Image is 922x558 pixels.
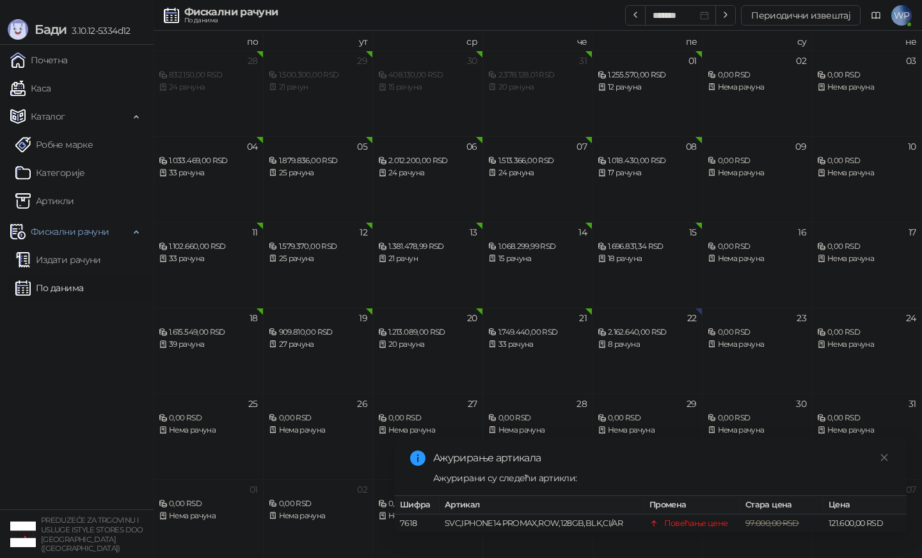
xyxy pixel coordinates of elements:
[488,326,587,339] div: 1.749.440,00 RSD
[891,5,912,26] span: WP
[154,31,264,51] th: по
[184,17,278,24] div: По данима
[378,510,477,522] div: Нема рачуна
[579,314,587,323] div: 21
[159,510,258,522] div: Нема рачуна
[817,412,916,424] div: 0,00 RSD
[264,222,374,308] td: 2025-08-12
[378,339,477,351] div: 20 рачуна
[154,136,264,222] td: 2025-08-04
[576,399,587,408] div: 28
[740,496,823,514] th: Стара цена
[159,167,258,179] div: 33 рачуна
[592,136,703,222] td: 2025-08-08
[264,394,374,479] td: 2025-08-26
[598,412,697,424] div: 0,00 RSD
[466,142,477,151] div: 06
[906,314,916,323] div: 24
[708,167,807,179] div: Нема рачуна
[689,228,697,237] div: 15
[906,485,916,494] div: 07
[378,167,477,179] div: 24 рачуна
[598,167,697,179] div: 17 рачуна
[10,47,68,73] a: Почетна
[908,142,916,151] div: 10
[264,51,374,136] td: 2025-07-29
[31,219,109,244] span: Фискални рачуни
[817,339,916,351] div: Нема рачуна
[708,155,807,167] div: 0,00 RSD
[378,424,477,436] div: Нема рачуна
[708,412,807,424] div: 0,00 RSD
[909,228,916,237] div: 17
[796,399,806,408] div: 30
[154,394,264,479] td: 2025-08-25
[433,471,891,485] div: Ажурирани су следећи артикли:
[360,228,367,237] div: 12
[250,314,258,323] div: 18
[467,314,477,323] div: 20
[483,51,593,136] td: 2025-07-31
[468,399,477,408] div: 27
[812,394,922,479] td: 2025-08-31
[488,253,587,265] div: 15 рачуна
[15,160,85,186] a: Категорије
[159,69,258,81] div: 832.150,00 RSD
[15,247,101,273] a: Издати рачуни
[598,69,697,81] div: 1.255.570,00 RSD
[269,81,368,93] div: 21 рачун
[798,228,806,237] div: 16
[708,326,807,339] div: 0,00 RSD
[15,193,31,209] img: Artikli
[154,51,264,136] td: 2025-07-28
[598,155,697,167] div: 1.018.430,00 RSD
[812,308,922,394] td: 2025-08-24
[269,510,368,522] div: Нема рачуна
[795,142,806,151] div: 09
[578,228,587,237] div: 14
[592,51,703,136] td: 2025-08-01
[817,424,916,436] div: Нема рачуна
[708,253,807,265] div: Нема рачуна
[483,136,593,222] td: 2025-08-07
[159,424,258,436] div: Нема рачуна
[483,394,593,479] td: 2025-08-28
[31,104,65,129] span: Каталог
[373,222,483,308] td: 2025-08-13
[592,222,703,308] td: 2025-08-15
[483,222,593,308] td: 2025-08-14
[817,81,916,93] div: Нема рачуна
[67,25,130,36] span: 3.10.12-5334d12
[433,450,891,466] div: Ажурирање артикала
[483,308,593,394] td: 2025-08-21
[264,31,374,51] th: ут
[395,514,440,533] td: 7618
[35,22,67,37] span: Бади
[250,485,258,494] div: 01
[823,496,907,514] th: Цена
[373,308,483,394] td: 2025-08-20
[488,424,587,436] div: Нема рачуна
[373,136,483,222] td: 2025-08-06
[269,339,368,351] div: 27 рачуна
[598,241,697,253] div: 1.696.831,34 RSD
[598,326,697,339] div: 2.162.640,00 RSD
[264,308,374,394] td: 2025-08-19
[269,424,368,436] div: Нема рачуна
[488,155,587,167] div: 1.513.366,00 RSD
[359,314,367,323] div: 19
[909,399,916,408] div: 31
[741,5,861,26] button: Периодични извештај
[269,326,368,339] div: 909.810,00 RSD
[8,19,28,40] img: Logo
[687,314,697,323] div: 22
[797,314,806,323] div: 23
[373,31,483,51] th: ср
[357,56,367,65] div: 29
[247,142,258,151] div: 04
[159,339,258,351] div: 39 рачуна
[488,241,587,253] div: 1.068.299,99 RSD
[488,167,587,179] div: 24 рачуна
[378,412,477,424] div: 0,00 RSD
[598,253,697,265] div: 18 рачуна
